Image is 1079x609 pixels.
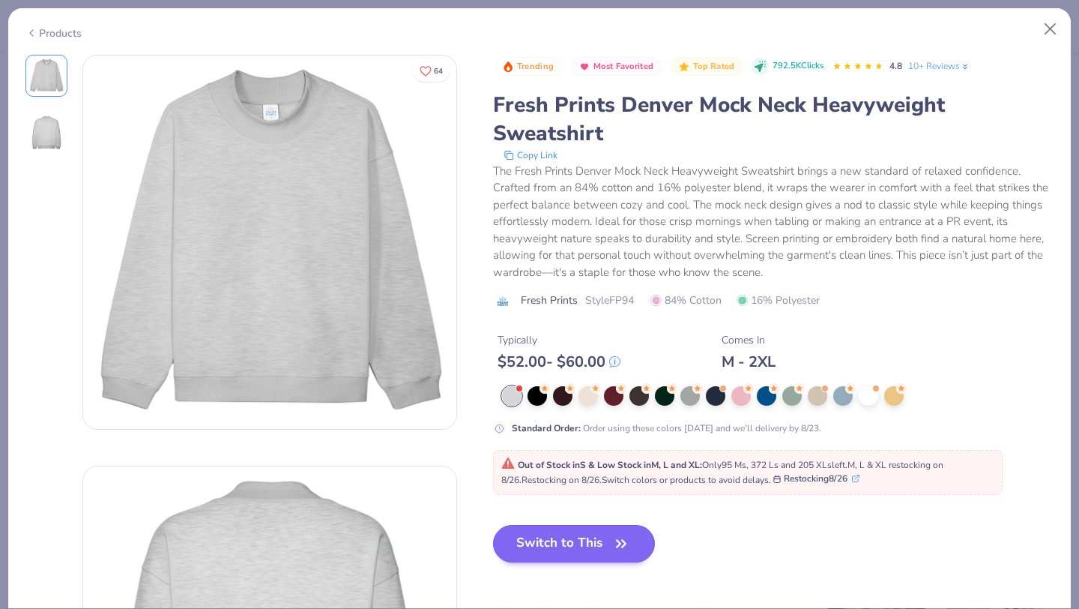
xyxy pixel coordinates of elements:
[585,292,634,308] span: Style FP94
[495,57,562,76] button: Badge Button
[593,62,653,70] span: Most Favorited
[578,61,590,73] img: Most Favorited sort
[498,352,620,371] div: $ 52.00 - $ 60.00
[413,60,450,82] button: Like
[518,459,588,471] strong: Out of Stock in S
[83,55,456,429] img: Front
[502,61,514,73] img: Trending sort
[571,57,662,76] button: Badge Button
[737,292,820,308] span: 16% Polyester
[493,295,513,307] img: brand logo
[512,421,821,435] div: Order using these colors [DATE] and we’ll delivery by 8/23.
[908,59,970,73] a: 10+ Reviews
[1036,15,1065,43] button: Close
[25,25,82,41] div: Products
[889,60,902,72] span: 4.8
[832,55,883,79] div: 4.8 Stars
[498,332,620,348] div: Typically
[773,472,859,485] button: Restocking8/26
[671,57,743,76] button: Badge Button
[722,332,776,348] div: Comes In
[517,62,554,70] span: Trending
[650,292,722,308] span: 84% Cotton
[499,148,562,163] button: copy to clipboard
[678,61,690,73] img: Top Rated sort
[512,422,581,434] strong: Standard Order :
[501,459,943,486] span: Only 95 Ms, 372 Ls and 205 XLs left. M, L & XL restocking on 8/26. Restocking on 8/26. Switch col...
[693,62,735,70] span: Top Rated
[722,352,776,371] div: M - 2XL
[28,115,64,151] img: Back
[493,525,656,562] button: Switch to This
[773,60,823,73] span: 792.5K Clicks
[434,67,443,75] span: 64
[28,58,64,94] img: Front
[588,459,702,471] strong: & Low Stock in M, L and XL :
[493,163,1054,281] div: The Fresh Prints Denver Mock Neck Heavyweight Sweatshirt brings a new standard of relaxed confide...
[521,292,578,308] span: Fresh Prints
[493,91,1054,148] div: Fresh Prints Denver Mock Neck Heavyweight Sweatshirt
